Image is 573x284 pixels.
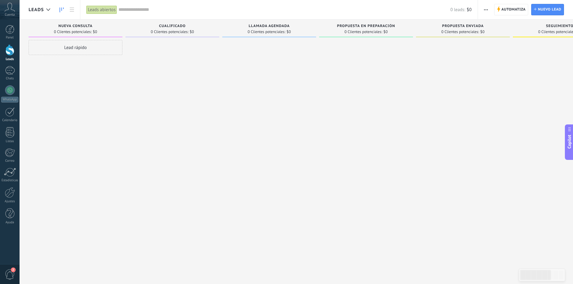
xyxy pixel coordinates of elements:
span: Propuesta en preparación [337,24,395,28]
div: Propuesta enviada [419,24,507,29]
div: Nueva consulta [32,24,119,29]
span: Cuenta [5,13,15,17]
span: Nuevo lead [538,4,561,15]
div: Panel [1,36,19,40]
a: Leads [57,4,67,16]
span: Leads [29,7,44,13]
span: 0 Clientes potenciales: [248,30,285,34]
div: Cualificado [128,24,216,29]
div: Leads abiertos [86,5,117,14]
div: WhatsApp [1,97,18,102]
a: Automatiza [494,4,528,15]
a: Nuevo lead [531,4,564,15]
span: Llamada agendada [249,24,290,28]
span: $0 [384,30,388,34]
div: Chats [1,77,19,81]
span: Nueva consulta [58,24,92,28]
span: Copilot [566,135,572,148]
div: Estadísticas [1,179,19,182]
div: Propuesta en preparación [322,24,410,29]
span: Cualificado [159,24,186,28]
span: $0 [93,30,97,34]
div: Listas [1,139,19,143]
span: $0 [480,30,485,34]
div: Correo [1,159,19,163]
span: $0 [287,30,291,34]
span: $0 [467,7,472,13]
span: 0 Clientes potenciales: [54,30,91,34]
span: Propuesta enviada [442,24,484,28]
div: Llamada agendada [225,24,313,29]
span: $0 [190,30,194,34]
div: Ayuda [1,221,19,224]
span: 0 Clientes potenciales: [344,30,382,34]
span: 0 leads: [450,7,465,13]
span: 0 Clientes potenciales: [441,30,479,34]
span: 0 Clientes potenciales: [151,30,188,34]
a: Lista [67,4,77,16]
div: Ajustes [1,200,19,203]
span: Automatiza [501,4,526,15]
button: Más [482,4,490,15]
div: Calendario [1,118,19,122]
div: Lead rápido [29,40,122,55]
span: 2 [11,267,16,272]
div: Leads [1,57,19,61]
